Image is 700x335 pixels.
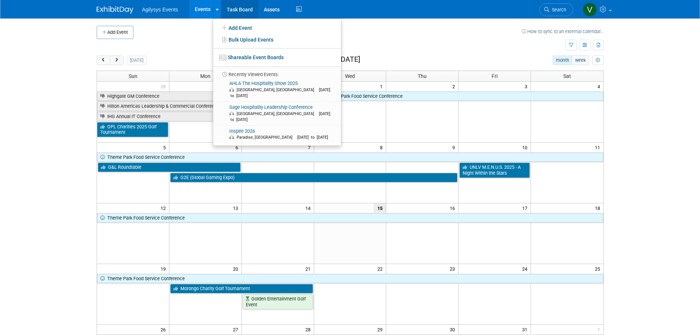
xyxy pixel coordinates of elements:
[97,92,313,101] a: Highgate GM Conference
[110,56,123,65] button: next
[213,51,341,64] a: Shareable Event Boards
[594,264,603,273] span: 25
[597,325,603,334] span: 1
[377,264,386,273] span: 22
[97,274,603,284] a: Theme Park Food Service Conference
[449,203,458,213] span: 16
[418,73,427,79] span: Thu
[549,7,566,13] span: Search
[162,143,169,152] span: 5
[97,213,603,223] a: Theme Park Food Service Conference
[243,294,313,309] a: Golden Entertainment Golf Event
[160,203,169,213] span: 12
[521,143,531,152] span: 10
[305,325,314,334] span: 28
[374,203,386,213] span: 15
[524,82,531,91] span: 3
[521,203,531,213] span: 17
[305,203,314,213] span: 14
[539,3,573,16] a: Search
[215,78,338,101] a: AHLA The Hospitality Show 2025 [GEOGRAPHIC_DATA], [GEOGRAPHIC_DATA] [DATE] to [DATE]
[229,111,330,122] span: [DATE] to [DATE]
[492,73,498,79] span: Fri
[160,264,169,273] span: 19
[237,88,318,92] span: [GEOGRAPHIC_DATA], [GEOGRAPHIC_DATA]
[237,135,296,140] span: Paradise, [GEOGRAPHIC_DATA]
[379,82,386,91] span: 1
[219,55,226,60] img: seventboard-3.png
[232,264,241,273] span: 20
[142,7,178,13] span: Agilysys Events
[553,56,572,65] button: month
[160,82,169,91] span: 28
[377,325,386,334] span: 29
[97,112,313,121] a: IHG Annual IT Conference
[521,264,531,273] span: 24
[98,163,241,172] a: G&L Roundtable
[594,143,603,152] span: 11
[297,135,332,140] span: [DATE] to [DATE]
[379,143,386,152] span: 8
[97,56,110,65] button: prev
[97,153,603,162] a: Theme Park Food Service Conference
[213,21,341,34] a: Add Event
[449,325,458,334] span: 30
[237,111,318,116] span: [GEOGRAPHIC_DATA], [GEOGRAPHIC_DATA]
[459,163,530,178] a: UNLV M.E.N.U.S. 2025 - A Night Within the Stars
[597,82,603,91] span: 4
[215,126,338,143] a: Inspire 2026 Paradise, [GEOGRAPHIC_DATA] [DATE] to [DATE]
[97,26,133,39] button: Add Event
[449,264,458,273] span: 23
[215,102,338,125] a: Sage Hospitality Leadership Conference [GEOGRAPHIC_DATA], [GEOGRAPHIC_DATA] [DATE] to [DATE]
[235,143,241,152] span: 6
[305,264,314,273] span: 21
[160,325,169,334] span: 26
[572,56,589,65] button: week
[97,6,133,14] img: ExhibitDay
[129,73,137,79] span: Sun
[97,122,168,137] a: OPL Charities 2025 Golf Tournament
[596,58,600,63] i: Personalize Calendar
[213,67,341,78] li: Recently Viewed Events:
[307,143,314,152] span: 7
[339,56,360,64] h2: [DATE]
[583,3,597,17] img: Vaitiare Munoz
[213,34,341,46] a: Bulk Upload Events
[315,92,603,101] a: Theme Park Food Service Conference
[345,73,355,79] span: Wed
[232,325,241,334] span: 27
[592,56,603,65] button: myCustomButton
[594,203,603,213] span: 18
[97,101,313,111] a: Hilton Americas Leadership & Commercial Conference (ALCC)
[522,29,604,34] a: How to sync to an external calendar...
[452,143,458,152] span: 9
[232,203,241,213] span: 13
[229,88,330,98] span: [DATE] to [DATE]
[170,284,313,293] a: Morongo Charity Golf Tournament
[127,56,146,65] button: [DATE]
[521,325,531,334] span: 31
[200,73,211,79] span: Mon
[563,73,571,79] span: Sat
[452,82,458,91] span: 2
[170,173,457,182] a: G2E (Global Gaming Expo)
